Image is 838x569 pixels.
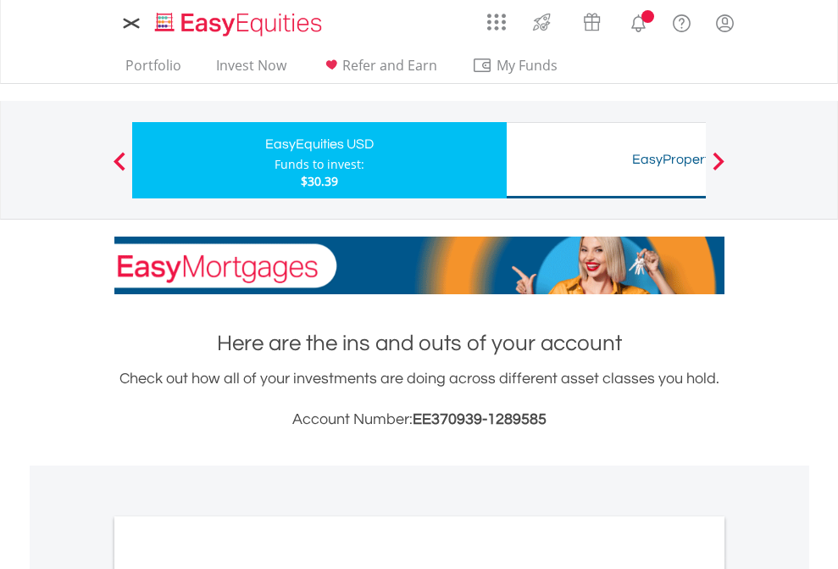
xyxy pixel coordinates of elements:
a: Home page [148,4,329,38]
a: My Profile [703,4,746,42]
a: FAQ's and Support [660,4,703,38]
a: Refer and Earn [314,57,444,83]
a: Notifications [617,4,660,38]
div: EasyEquities USD [142,132,497,156]
img: vouchers-v2.svg [578,8,606,36]
a: Invest Now [209,57,293,83]
span: $30.39 [301,173,338,189]
span: Refer and Earn [342,56,437,75]
h3: Account Number: [114,408,724,432]
img: EasyEquities_Logo.png [152,10,329,38]
div: Funds to invest: [275,156,364,173]
img: EasyMortage Promotion Banner [114,237,724,294]
span: My Funds [472,54,583,76]
button: Previous [103,160,136,177]
a: Portfolio [119,57,188,83]
a: AppsGrid [476,4,517,31]
h1: Here are the ins and outs of your account [114,328,724,359]
a: Vouchers [567,4,617,36]
span: EE370939-1289585 [413,411,547,427]
img: grid-menu-icon.svg [487,13,506,31]
button: Next [702,160,735,177]
div: Check out how all of your investments are doing across different asset classes you hold. [114,367,724,432]
img: thrive-v2.svg [528,8,556,36]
